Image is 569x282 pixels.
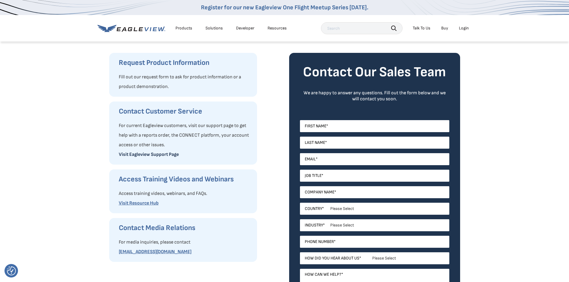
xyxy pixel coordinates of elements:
p: For current Eagleview customers, visit our support page to get help with a reports order, the CON... [119,121,251,150]
h3: Request Product Information [119,58,251,68]
a: Visit Resource Hub [119,200,159,206]
a: Register for our new Eagleview One Flight Meetup Series [DATE]. [201,4,368,11]
img: Revisit consent button [7,266,16,275]
div: Products [175,26,192,31]
strong: Contact Our Sales Team [303,64,446,80]
input: Search [321,22,403,34]
p: For media inquiries, please contact [119,238,251,247]
h3: Contact Media Relations [119,223,251,233]
a: Developer [236,26,254,31]
a: [EMAIL_ADDRESS][DOMAIN_NAME] [119,249,191,255]
h3: Contact Customer Service [119,107,251,116]
h3: Access Training Videos and Webinars [119,174,251,184]
button: Consent Preferences [7,266,16,275]
div: Resources [268,26,287,31]
a: Visit Eagleview Support Page [119,152,179,157]
div: Solutions [205,26,223,31]
p: Access training videos, webinars, and FAQs. [119,189,251,199]
div: We are happy to answer any questions. Fill out the form below and we will contact you soon. [300,90,449,102]
div: Login [459,26,469,31]
div: Talk To Us [413,26,430,31]
p: Fill out our request form to ask for product information or a product demonstration. [119,72,251,92]
a: Buy [441,26,448,31]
